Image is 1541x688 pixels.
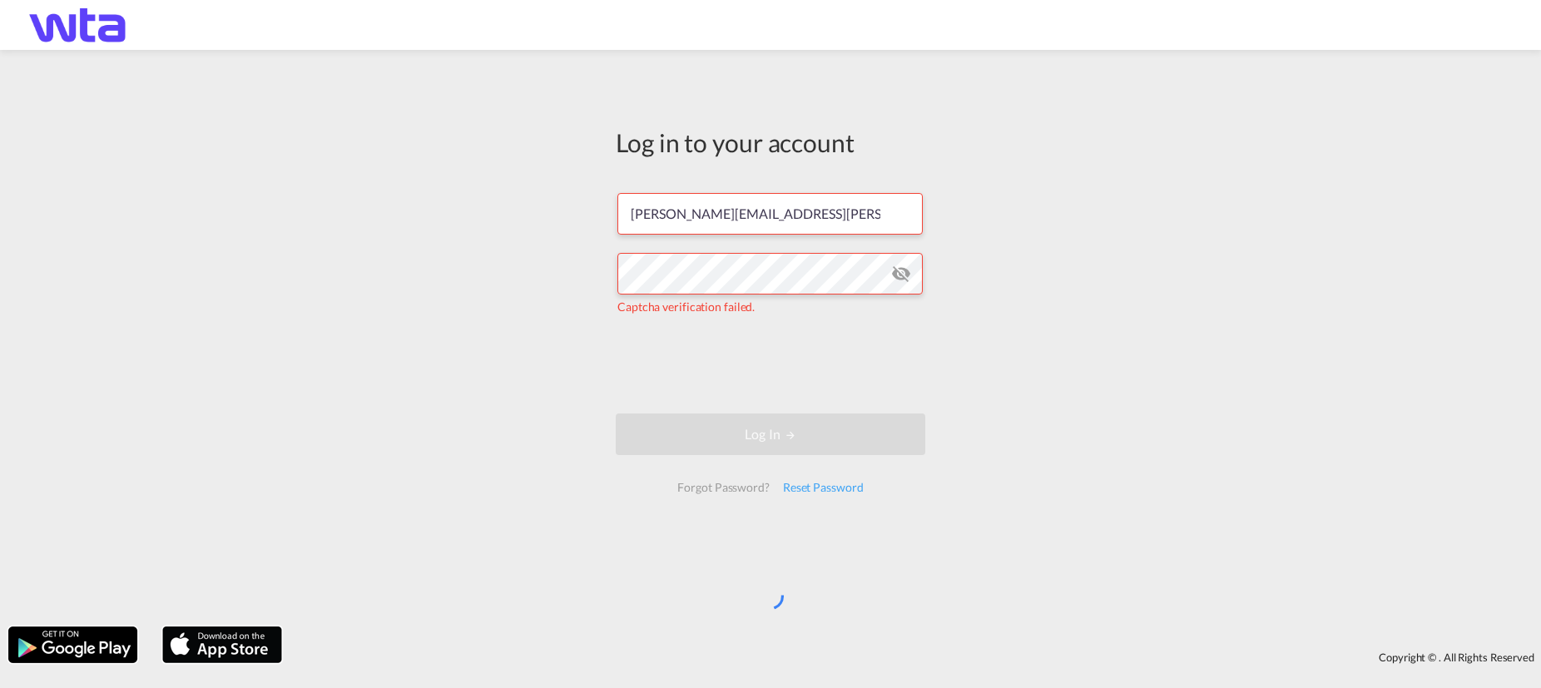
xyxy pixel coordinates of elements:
[776,473,870,502] div: Reset Password
[161,625,284,665] img: apple.png
[891,264,911,284] md-icon: icon-eye-off
[616,413,925,455] button: LOGIN
[290,643,1541,671] div: Copyright © . All Rights Reserved
[644,332,897,397] iframe: reCAPTCHA
[617,299,755,314] span: Captcha verification failed.
[25,7,137,44] img: bf843820205c11f09835497521dffd49.png
[671,473,775,502] div: Forgot Password?
[617,193,923,235] input: Enter email/phone number
[7,625,139,665] img: google.png
[616,125,925,160] div: Log in to your account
